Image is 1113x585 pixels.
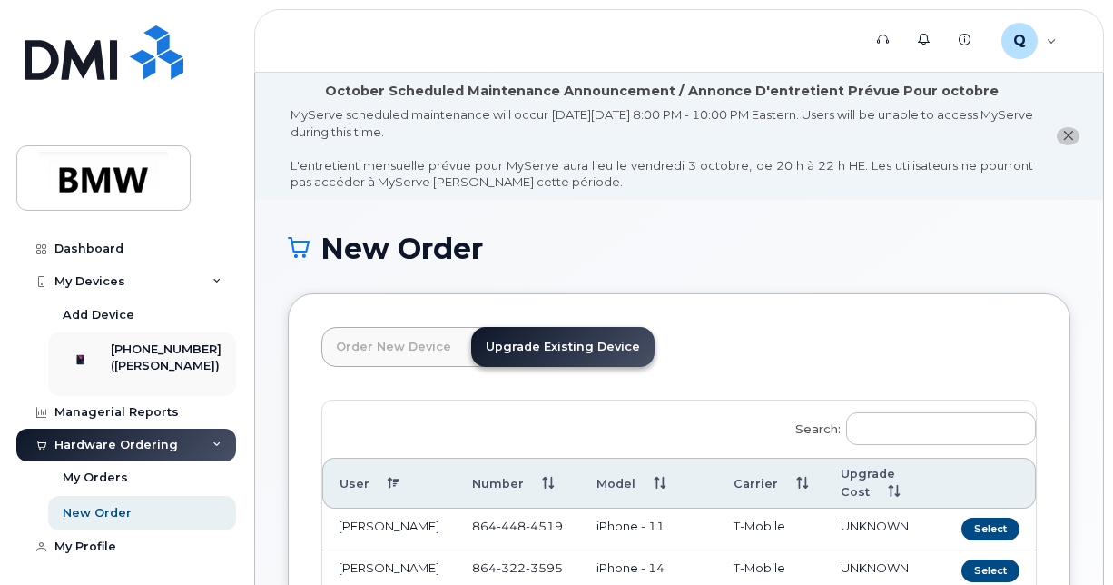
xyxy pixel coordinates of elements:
span: 448 [497,519,526,533]
input: Search: [846,412,1036,445]
a: Upgrade Existing Device [471,327,655,367]
span: 322 [497,560,526,575]
th: User: activate to sort column descending [322,458,456,509]
th: Carrier: activate to sort column ascending [717,458,824,509]
button: Select [961,560,1019,582]
div: October Scheduled Maintenance Announcement / Annonce D'entretient Prévue Pour octobre [325,82,999,101]
td: T-Mobile [717,509,824,550]
span: 4519 [526,519,563,533]
button: Select [961,518,1019,540]
a: Order New Device [321,327,466,367]
td: iPhone - 11 [580,509,718,550]
span: UNKNOWN [841,560,909,575]
td: [PERSON_NAME] [322,509,456,550]
th: Upgrade Cost: activate to sort column ascending [824,458,945,509]
th: Model: activate to sort column ascending [580,458,718,509]
div: MyServe scheduled maintenance will occur [DATE][DATE] 8:00 PM - 10:00 PM Eastern. Users will be u... [291,106,1033,191]
span: 864 [472,519,563,533]
th: Number: activate to sort column ascending [456,458,580,509]
span: 3595 [526,560,563,575]
button: close notification [1057,127,1079,146]
iframe: Messenger Launcher [1034,506,1099,571]
h1: New Order [288,233,1070,264]
label: Search: [783,401,1036,451]
span: UNKNOWN [841,519,909,533]
span: 864 [472,560,563,575]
